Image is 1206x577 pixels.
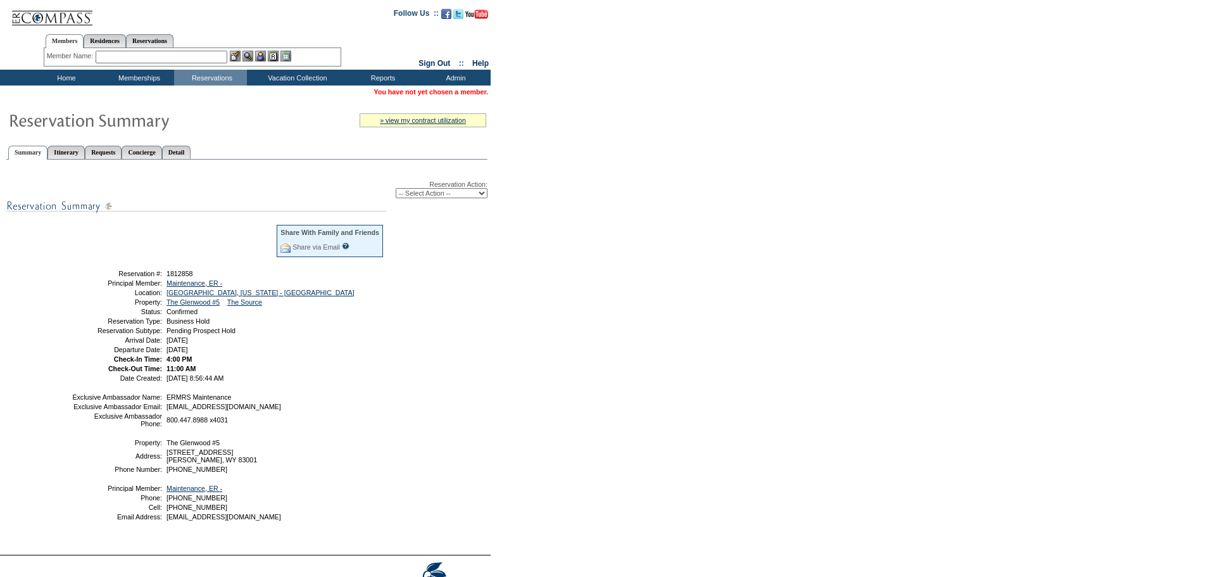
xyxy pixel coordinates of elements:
img: View [242,51,253,61]
span: You have not yet chosen a member. [374,88,488,96]
img: Become our fan on Facebook [441,9,451,19]
span: [PHONE_NUMBER] [166,494,227,502]
td: Departure Date: [72,346,162,353]
span: [PHONE_NUMBER] [166,466,227,473]
td: Property: [72,439,162,447]
a: Maintenance, ER - [166,485,222,492]
td: Principal Member: [72,279,162,287]
td: Home [28,70,101,86]
td: Reservations [174,70,247,86]
a: Maintenance, ER - [166,279,222,287]
td: Exclusive Ambassador Name: [72,393,162,401]
span: The Glenwood #5 [166,439,220,447]
a: » view my contract utilization [380,117,466,124]
a: Detail [162,146,191,159]
td: Vacation Collection [247,70,345,86]
span: [STREET_ADDRESS] [PERSON_NAME], WY 83001 [166,448,257,464]
strong: Check-In Time: [114,355,162,363]
span: :: [459,59,464,68]
span: 11:00 AM [166,365,196,372]
a: Become our fan on Facebook [441,13,451,20]
a: [GEOGRAPHIC_DATA], [US_STATE] - [GEOGRAPHIC_DATA] [166,289,355,296]
td: Reservation #: [72,270,162,277]
td: Arrival Date: [72,336,162,344]
img: b_edit.gif [230,51,241,61]
td: Address: [72,448,162,464]
span: [DATE] [166,336,188,344]
div: Share With Family and Friends [280,229,379,236]
td: Status: [72,308,162,315]
span: Confirmed [166,308,198,315]
img: b_calculator.gif [280,51,291,61]
a: Members [46,34,84,48]
span: 1812858 [166,270,193,277]
td: Phone: [72,494,162,502]
td: Cell: [72,504,162,511]
td: Admin [418,70,491,86]
span: ERMRS Maintenance [166,393,231,401]
img: Follow us on Twitter [453,9,463,19]
td: Phone Number: [72,466,162,473]
a: Concierge [122,146,161,159]
a: Subscribe to our YouTube Channel [465,13,488,20]
td: Email Address: [72,513,162,521]
strong: Check-Out Time: [108,365,162,372]
a: Residences [84,34,126,48]
span: 800.447.8988 x4031 [166,416,228,424]
td: Exclusive Ambassador Phone: [72,412,162,428]
a: Sign Out [418,59,450,68]
td: Exclusive Ambassador Email: [72,403,162,410]
img: Impersonate [255,51,266,61]
td: Principal Member: [72,485,162,492]
td: Reservation Type: [72,317,162,325]
span: [DATE] 8:56:44 AM [166,374,223,382]
td: Property: [72,298,162,306]
span: [EMAIL_ADDRESS][DOMAIN_NAME] [166,513,281,521]
img: Subscribe to our YouTube Channel [465,10,488,19]
a: Summary [8,146,47,160]
a: Share via Email [292,243,340,251]
td: Date Created: [72,374,162,382]
td: Reservation Subtype: [72,327,162,334]
td: Location: [72,289,162,296]
span: [PHONE_NUMBER] [166,504,227,511]
a: Requests [85,146,122,159]
td: Follow Us :: [394,8,439,23]
td: Reports [345,70,418,86]
a: Help [472,59,489,68]
a: The Glenwood #5 [166,298,220,306]
span: Pending Prospect Hold [166,327,236,334]
span: Business Hold [166,317,210,325]
div: Reservation Action: [6,181,487,198]
img: Reservations [268,51,279,61]
img: subTtlResSummary.gif [6,198,386,214]
a: Itinerary [47,146,85,159]
span: [EMAIL_ADDRESS][DOMAIN_NAME] [166,403,281,410]
div: Member Name: [47,51,96,61]
a: Reservations [126,34,173,48]
a: The Source [227,298,262,306]
a: Follow us on Twitter [453,13,463,20]
span: [DATE] [166,346,188,353]
td: Memberships [101,70,174,86]
img: Reservaton Summary [8,107,261,132]
input: What is this? [342,243,349,250]
span: 4:00 PM [166,355,192,363]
